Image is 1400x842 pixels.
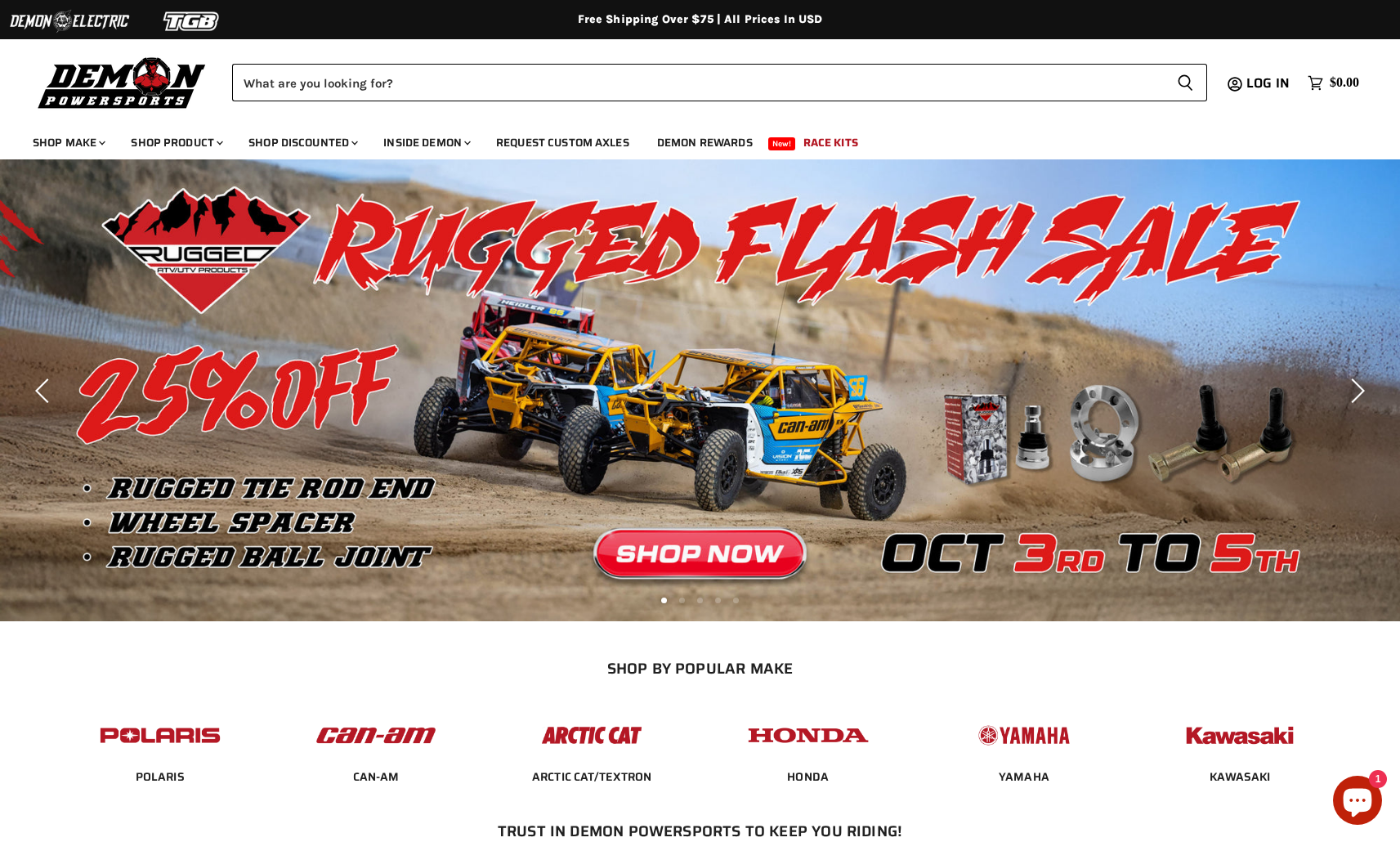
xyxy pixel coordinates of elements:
[1239,76,1299,91] a: Log in
[1176,710,1304,760] img: POPULAR_MAKE_logo_6_76e8c46f-2d1e-4ecc-b320-194822857d41.jpg
[787,769,829,784] a: HONDA
[353,769,400,784] a: CAN-AM
[791,126,870,159] a: Race Kits
[679,598,685,603] li: Page dot 2
[20,119,1355,159] ul: Main menu
[1328,776,1387,829] inbox-online-store-chat: Shopify online store chat
[1299,71,1367,95] a: $0.00
[768,137,796,150] span: New!
[715,598,721,603] li: Page dot 4
[66,660,1334,677] h2: SHOP BY POPULAR MAKE
[29,374,61,407] button: Previous
[532,769,652,786] span: ARCTIC CAT/TEXTRON
[236,126,368,159] a: Shop Discounted
[33,53,212,111] img: Demon Powersports
[47,12,1354,27] div: Free Shipping Over $75 | All Prices In USD
[85,822,1315,840] h2: Trust In Demon Powersports To Keep You Riding!
[697,598,703,603] li: Page dot 3
[136,769,185,784] a: POLARIS
[371,126,481,159] a: Inside Demon
[532,769,652,784] a: ARCTIC CAT/TEXTRON
[136,769,185,786] span: POLARIS
[528,710,655,760] img: POPULAR_MAKE_logo_3_027535af-6171-4c5e-a9bc-f0eccd05c5d6.jpg
[484,126,642,159] a: Request Custom Axles
[353,769,400,786] span: CAN-AM
[312,710,440,760] img: POPULAR_MAKE_logo_1_adc20308-ab24-48c4-9fac-e3c1a623d575.jpg
[232,64,1207,101] form: Product
[1210,769,1270,786] span: KAWASAKI
[1210,769,1270,784] a: KAWASAKI
[1330,75,1359,91] span: $0.00
[232,64,1164,101] input: Search
[745,710,872,760] img: POPULAR_MAKE_logo_4_4923a504-4bac-4306-a1be-165a52280178.jpg
[645,126,765,159] a: Demon Rewards
[1246,73,1290,93] span: Log in
[960,710,1088,760] img: POPULAR_MAKE_logo_5_20258e7f-293c-4aac-afa8-159eaa299126.jpg
[131,6,253,37] img: TGB Logo 2
[8,6,131,37] img: Demon Electric Logo 2
[1164,64,1207,101] button: Search
[787,769,829,786] span: HONDA
[119,126,233,159] a: Shop Product
[1339,374,1371,407] button: Next
[999,769,1049,786] span: YAMAHA
[733,598,739,603] li: Page dot 5
[661,598,667,603] li: Page dot 1
[20,126,115,159] a: Shop Make
[999,769,1049,784] a: YAMAHA
[96,710,224,760] img: POPULAR_MAKE_logo_2_dba48cf1-af45-46d4-8f73-953a0f002620.jpg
